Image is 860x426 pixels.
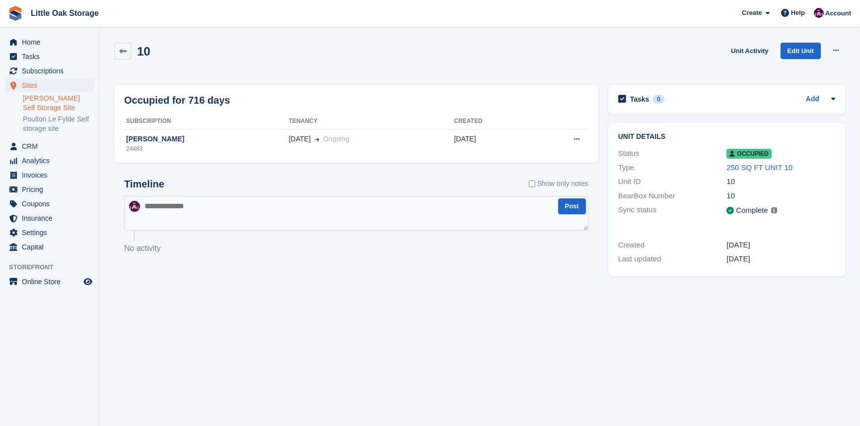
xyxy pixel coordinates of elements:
h2: Tasks [630,95,649,104]
img: stora-icon-8386f47178a22dfd0bd8f6a31ec36ba5ce8667c1dd55bd0f319d3a0aa187defe.svg [8,6,23,21]
span: CRM [22,139,81,153]
a: Unit Activity [727,43,772,59]
img: Morgen Aujla [814,8,824,18]
span: Online Store [22,275,81,289]
div: Last updated [618,253,727,265]
a: Preview store [82,276,94,288]
span: Account [825,8,851,18]
div: Complete [736,205,768,216]
a: menu [5,197,94,211]
div: 10 [726,176,835,187]
span: Ongoing [323,135,350,143]
span: Occupied [726,149,771,159]
p: No activity [124,243,588,254]
span: Home [22,35,81,49]
a: menu [5,139,94,153]
span: Create [742,8,762,18]
input: Show only notes [529,179,535,189]
a: menu [5,226,94,240]
div: Created [618,240,727,251]
label: Show only notes [529,179,588,189]
span: Coupons [22,197,81,211]
span: Analytics [22,154,81,168]
div: Status [618,148,727,159]
div: BearBox Number [618,190,727,202]
a: menu [5,78,94,92]
a: menu [5,64,94,78]
a: menu [5,50,94,63]
a: menu [5,154,94,168]
img: icon-info-grey-7440780725fd019a000dd9b08b2336e03edf1995a4989e88bcd33f0948082b44.svg [771,207,777,213]
a: 250 SQ FT UNIT 10 [726,163,792,172]
a: menu [5,275,94,289]
div: 24483 [124,144,288,153]
div: Unit ID [618,176,727,187]
span: Pricing [22,183,81,196]
span: [DATE] [288,134,310,144]
div: [DATE] [726,240,835,251]
a: menu [5,240,94,254]
h2: Timeline [124,179,164,190]
span: Capital [22,240,81,254]
span: Tasks [22,50,81,63]
a: Add [806,94,819,105]
a: menu [5,211,94,225]
div: 10 [726,190,835,202]
div: 0 [653,95,664,104]
span: Invoices [22,168,81,182]
th: Tenancy [288,114,454,129]
div: Type [618,162,727,174]
a: menu [5,168,94,182]
a: Little Oak Storage [27,5,103,21]
h2: 10 [137,45,150,58]
h2: Unit details [618,133,835,141]
a: [PERSON_NAME] Self Storage Site [23,94,94,113]
a: Edit Unit [781,43,821,59]
div: Sync status [618,204,727,217]
button: Post [558,198,586,215]
span: Sites [22,78,81,92]
th: Subscription [124,114,288,129]
span: Storefront [9,262,99,272]
td: [DATE] [454,129,531,159]
span: Settings [22,226,81,240]
th: Created [454,114,531,129]
h2: Occupied for 716 days [124,93,230,108]
span: Subscriptions [22,64,81,78]
div: [DATE] [726,253,835,265]
a: menu [5,183,94,196]
img: Morgen Aujla [129,201,140,212]
a: menu [5,35,94,49]
span: Insurance [22,211,81,225]
a: Poulton Le Fylde Self storage site [23,115,94,133]
span: Help [791,8,805,18]
div: [PERSON_NAME] [124,134,288,144]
